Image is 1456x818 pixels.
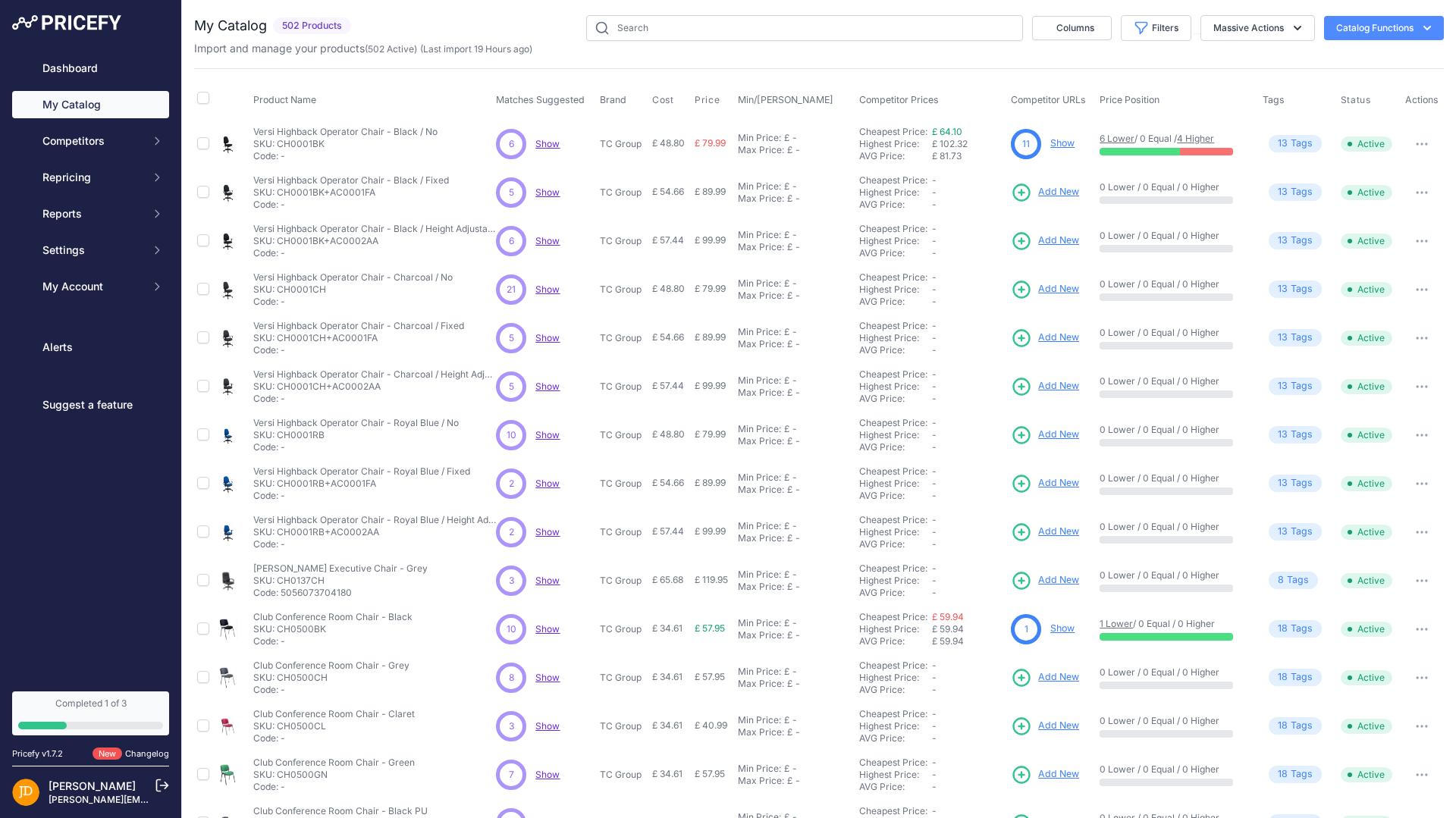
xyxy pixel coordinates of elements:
div: Highest Price: [859,235,932,247]
div: Highest Price: [859,332,932,344]
span: 5 [509,331,514,345]
a: [PERSON_NAME][EMAIL_ADDRESS][PERSON_NAME][DOMAIN_NAME] [49,794,357,805]
div: £ [787,435,792,447]
span: Add New [1038,525,1079,539]
span: Add New [1038,573,1079,588]
div: £ [787,290,792,302]
a: Add New [1011,764,1079,785]
button: Cost [652,94,676,106]
span: Show [535,575,560,586]
span: £ 89.99 [695,477,726,488]
div: Highest Price: [859,381,932,393]
a: Show [535,478,560,489]
p: 0 Lower / 0 Equal / 0 Higher [1100,327,1247,339]
a: Alerts [12,334,169,361]
span: Tag [1269,135,1322,152]
a: Add New [1011,182,1079,203]
span: 13 [1278,379,1288,393]
a: Cheapest Price: [859,417,927,428]
span: - [932,223,937,234]
p: Versi Highback Operator Chair - Black / No [253,126,438,138]
div: - [789,472,797,484]
span: - [932,247,937,259]
a: Show [1050,622,1075,634]
p: Code: - [253,199,449,211]
div: AVG Price: [859,344,932,356]
a: [PERSON_NAME] [49,779,136,792]
p: 0 Lower / 0 Equal / 0 Higher [1100,181,1247,193]
p: 0 Lower / 0 Equal / 0 Higher [1100,278,1247,290]
a: Show [535,526,560,537]
div: - [789,423,797,435]
div: - [792,144,800,156]
span: - [932,235,937,246]
a: Show [535,672,560,683]
a: Show [535,235,560,246]
span: s [1307,379,1313,393]
p: SKU: CH0001RB+AC0001FA [253,478,470,490]
p: Versi Highback Operator Chair - Royal Blue / Fixed [253,465,470,478]
div: £ 81.73 [932,150,1005,162]
button: Columns [1032,16,1112,40]
span: 13 [1278,282,1288,296]
span: £ 79.99 [695,137,726,149]
span: - [932,393,937,404]
div: AVG Price: [859,296,932,308]
span: 21 [507,283,516,296]
span: s [1307,282,1313,296]
span: s [1307,233,1313,248]
div: AVG Price: [859,441,932,453]
p: Code: - [253,150,438,162]
p: Versi Highback Operator Chair - Black / Fixed [253,174,449,186]
p: SKU: CH0001CH+AC0002AA [253,381,496,393]
p: TC Group [600,186,646,199]
span: - [932,174,937,186]
a: Cheapest Price: [859,563,927,574]
div: - [789,180,797,193]
span: Show [535,623,560,635]
span: Show [535,138,560,149]
span: £ 57.44 [652,380,684,391]
span: s [1307,136,1313,151]
div: Min Price: [738,180,781,193]
span: Competitor Prices [859,94,939,105]
div: £ [784,375,789,387]
p: Code: - [253,344,464,356]
div: AVG Price: [859,393,932,405]
a: Cheapest Price: [859,320,927,331]
div: £ [784,472,789,484]
a: Cheapest Price: [859,465,927,477]
span: Matches Suggested [496,94,585,105]
a: Show [535,381,560,392]
span: Price [695,94,720,106]
span: Add New [1038,331,1079,345]
p: Code: - [253,296,453,308]
div: - [789,132,797,144]
a: Add New [1011,667,1079,688]
div: - [792,435,800,447]
span: Active [1341,428,1392,443]
span: - [932,320,937,331]
a: Cheapest Price: [859,660,927,671]
div: - [792,290,800,302]
span: - [932,271,937,283]
span: Show [535,284,560,295]
a: Show [535,769,560,780]
span: - [932,417,937,428]
p: TC Group [600,478,646,490]
span: Tag [1269,329,1322,346]
div: - [792,193,800,205]
button: Settings [12,237,169,264]
a: Add New [1011,716,1079,737]
span: Show [535,186,560,198]
a: Add New [1011,522,1079,543]
a: Cheapest Price: [859,271,927,283]
div: AVG Price: [859,247,932,259]
span: - [932,478,937,489]
a: Cheapest Price: [859,174,927,186]
span: 5 [509,186,514,199]
span: £ 57.44 [652,234,684,246]
a: Cheapest Price: [859,805,927,816]
span: £ 48.80 [652,137,685,149]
